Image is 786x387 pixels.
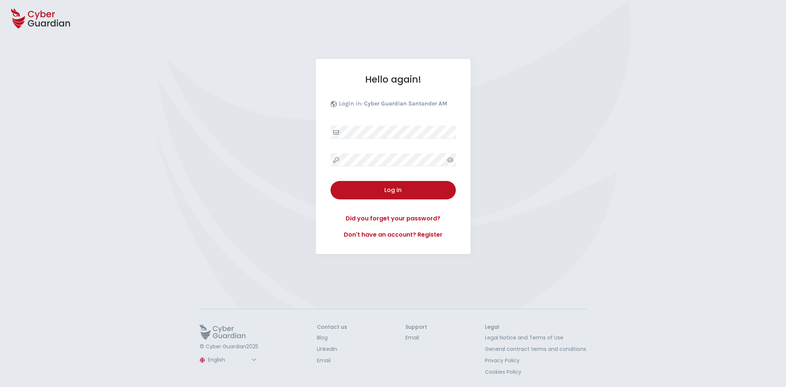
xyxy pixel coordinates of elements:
a: Email [317,357,347,365]
a: Blog [317,334,347,342]
p: © Cyber Guardian 2025 [200,344,259,350]
a: LinkedIn [317,345,347,353]
h1: Hello again! [331,74,456,85]
img: region-logo [200,358,205,363]
button: Log in [331,181,456,199]
a: Did you forget your password? [331,214,456,223]
h3: Legal [485,324,586,331]
a: General contract terms and conditions [485,345,586,353]
b: Cyber Guardian Santander AM [364,100,447,107]
h3: Contact us [317,324,347,331]
h3: Support [405,324,427,331]
div: Log in [336,186,450,195]
a: Cookies Policy [485,368,586,376]
a: Legal Notice and Terms of Use [485,334,586,342]
p: Login in: [339,100,447,111]
a: Don't have an account? Register [331,230,456,239]
a: Privacy Policy [485,357,586,365]
a: Email [405,334,427,342]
